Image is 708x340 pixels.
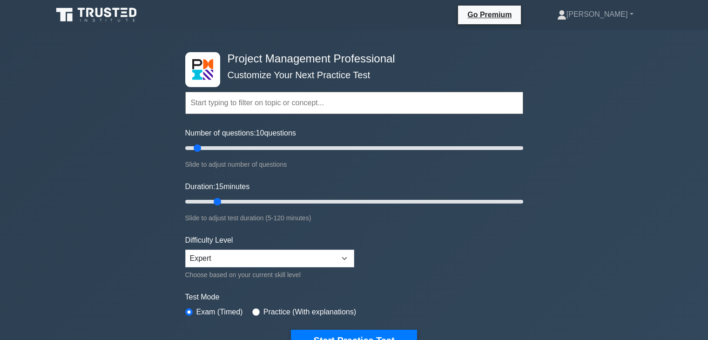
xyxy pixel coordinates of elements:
label: Duration: minutes [185,181,250,192]
span: 15 [215,183,223,190]
a: [PERSON_NAME] [535,5,656,24]
label: Practice (With explanations) [263,306,356,318]
label: Number of questions: questions [185,128,296,139]
a: Go Premium [462,9,517,20]
label: Difficulty Level [185,235,233,246]
h4: Project Management Professional [224,52,478,66]
label: Exam (Timed) [196,306,243,318]
span: 10 [256,129,264,137]
label: Test Mode [185,292,523,303]
div: Slide to adjust number of questions [185,159,523,170]
input: Start typing to filter on topic or concept... [185,92,523,114]
div: Choose based on your current skill level [185,269,354,280]
div: Slide to adjust test duration (5-120 minutes) [185,212,523,224]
